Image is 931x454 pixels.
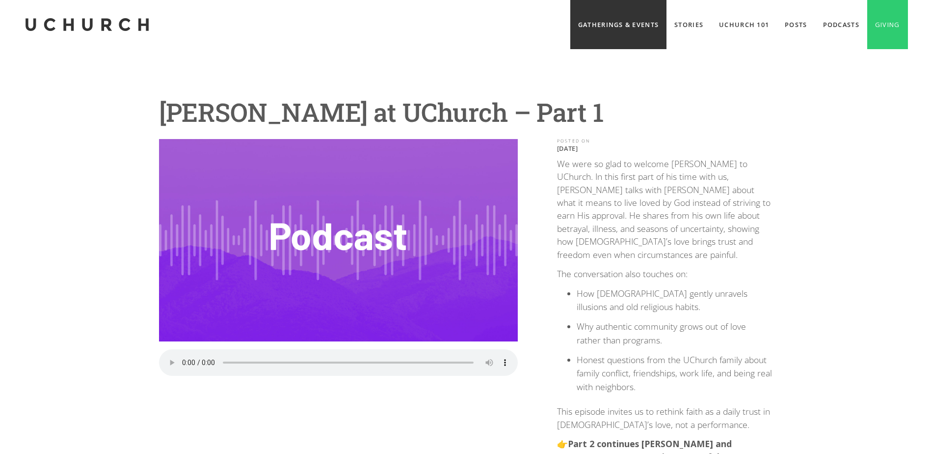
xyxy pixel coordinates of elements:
[159,349,518,376] audio: Your browser does not support the audio element.
[577,320,772,347] li: Why authentic community grows out of love rather than programs.
[557,267,772,280] p: The conversation also touches on:
[557,144,772,152] p: [DATE]
[557,157,772,261] p: We were so glad to welcome [PERSON_NAME] to UChurch. In this first part of his time with us, [PER...
[577,287,772,314] li: How [DEMOGRAPHIC_DATA] gently unravels illusions and old religious habits.
[577,353,772,394] li: Honest questions from the UChurch family about family conflict, friendships, work life, and being...
[159,139,518,341] img: Wayne Jacobsen at UChurch – Part 1
[159,98,772,126] h1: [PERSON_NAME] at UChurch – Part 1
[557,405,772,431] p: This episode invites us to rethink faith as a daily trust in [DEMOGRAPHIC_DATA]’s love, not a per...
[557,139,772,143] div: POSTED ON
